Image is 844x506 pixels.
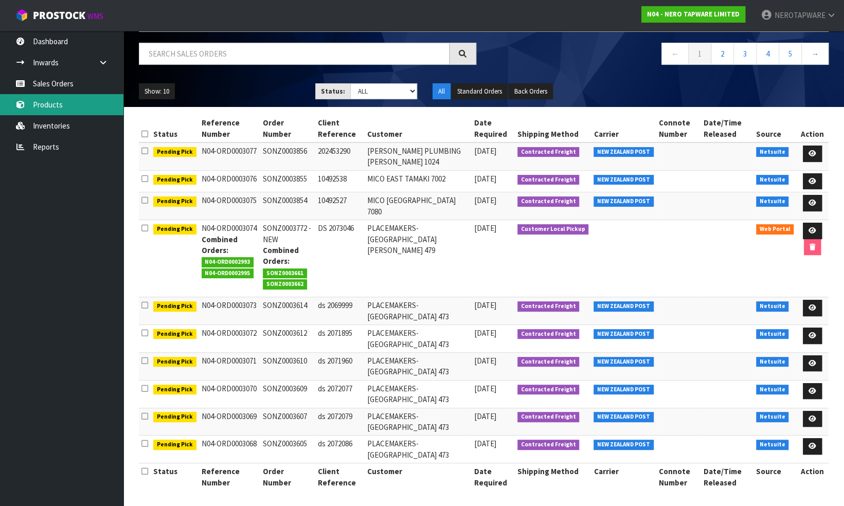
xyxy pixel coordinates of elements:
strong: Status: [321,87,345,96]
td: N04-ORD0003076 [199,170,261,192]
span: NEW ZEALAND POST [594,440,654,450]
th: Status [151,115,199,142]
span: Pending Pick [153,196,196,207]
span: NEW ZEALAND POST [594,385,654,395]
td: 10492527 [315,192,365,220]
td: N04-ORD0003074 [199,220,261,297]
th: Client Reference [315,115,365,142]
span: SONZ0003662 [263,279,307,290]
span: Pending Pick [153,329,196,339]
a: ← [661,43,689,65]
button: Standard Orders [452,83,508,100]
td: PLACEMAKERS-[GEOGRAPHIC_DATA] 473 [365,297,472,325]
td: ds 2072079 [315,408,365,436]
button: Back Orders [509,83,553,100]
td: 202453290 [315,142,365,170]
span: [DATE] [474,223,496,233]
td: N04-ORD0003068 [199,436,261,463]
td: ds 2071895 [315,325,365,353]
th: Order Number [260,463,315,491]
a: 4 [756,43,779,65]
td: N04-ORD0003077 [199,142,261,170]
span: Netsuite [756,385,789,395]
span: Contracted Freight [517,175,580,185]
span: Pending Pick [153,357,196,367]
td: SONZ0003605 [260,436,315,463]
th: Shipping Method [515,463,591,491]
th: Connote Number [656,463,701,491]
td: PLACEMAKERS-[GEOGRAPHIC_DATA] 473 [365,436,472,463]
span: Contracted Freight [517,385,580,395]
td: N04-ORD0003073 [199,297,261,325]
th: Shipping Method [515,115,591,142]
strong: N04 - NERO TAPWARE LIMITED [647,10,740,19]
span: Pending Pick [153,412,196,422]
th: Carrier [591,115,656,142]
td: SONZ0003609 [260,380,315,408]
button: All [433,83,451,100]
a: 1 [688,43,711,65]
td: PLACEMAKERS-[GEOGRAPHIC_DATA] 473 [365,380,472,408]
td: ds 2071960 [315,352,365,380]
th: Client Reference [315,463,365,491]
span: Pending Pick [153,224,196,234]
span: Netsuite [756,329,789,339]
th: Source [753,463,797,491]
th: Date/Time Released [701,115,753,142]
td: SONZ0003610 [260,352,315,380]
span: Contracted Freight [517,440,580,450]
td: SONZ0003607 [260,408,315,436]
span: [DATE] [474,328,496,338]
span: Contracted Freight [517,357,580,367]
span: ProStock [33,9,85,22]
span: Pending Pick [153,301,196,312]
td: PLACEMAKERS-[GEOGRAPHIC_DATA] 473 [365,408,472,436]
a: → [801,43,829,65]
span: N04-ORD0002993 [202,257,254,267]
td: SONZ0003854 [260,192,315,220]
th: Source [753,115,797,142]
td: ds 2072086 [315,436,365,463]
td: SONZ0003855 [260,170,315,192]
a: 5 [779,43,802,65]
th: Date/Time Released [701,463,753,491]
span: Pending Pick [153,175,196,185]
td: SONZ0003612 [260,325,315,353]
span: NEW ZEALAND POST [594,175,654,185]
span: Netsuite [756,175,789,185]
th: Status [151,463,199,491]
span: [DATE] [474,146,496,156]
span: Customer Local Pickup [517,224,589,234]
th: Order Number [260,115,315,142]
td: DS 2073046 [315,220,365,297]
th: Date Required [472,115,515,142]
span: Netsuite [756,147,789,157]
th: Action [796,463,829,491]
nav: Page navigation [492,43,829,68]
span: Web Portal [756,224,794,234]
span: [DATE] [474,411,496,421]
td: PLACEMAKERS-[GEOGRAPHIC_DATA] 473 [365,325,472,353]
span: NEW ZEALAND POST [594,329,654,339]
td: N04-ORD0003071 [199,352,261,380]
th: Reference Number [199,115,261,142]
span: NEW ZEALAND POST [594,357,654,367]
span: Contracted Freight [517,412,580,422]
td: SONZ0003856 [260,142,315,170]
td: [PERSON_NAME] PLUMBING [PERSON_NAME] 1024 [365,142,472,170]
span: NEW ZEALAND POST [594,301,654,312]
small: WMS [87,11,103,21]
span: [DATE] [474,300,496,310]
td: MICO [GEOGRAPHIC_DATA] 7080 [365,192,472,220]
span: Netsuite [756,196,789,207]
span: [DATE] [474,174,496,184]
button: Show: 10 [139,83,175,100]
td: SONZ0003772 -NEW [260,220,315,297]
td: N04-ORD0003069 [199,408,261,436]
strong: Combined Orders: [202,234,238,255]
span: Netsuite [756,301,789,312]
input: Search sales orders [139,43,450,65]
td: PLACEMAKERS-[GEOGRAPHIC_DATA][PERSON_NAME] 479 [365,220,472,297]
td: 10492538 [315,170,365,192]
img: cube-alt.png [15,9,28,22]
